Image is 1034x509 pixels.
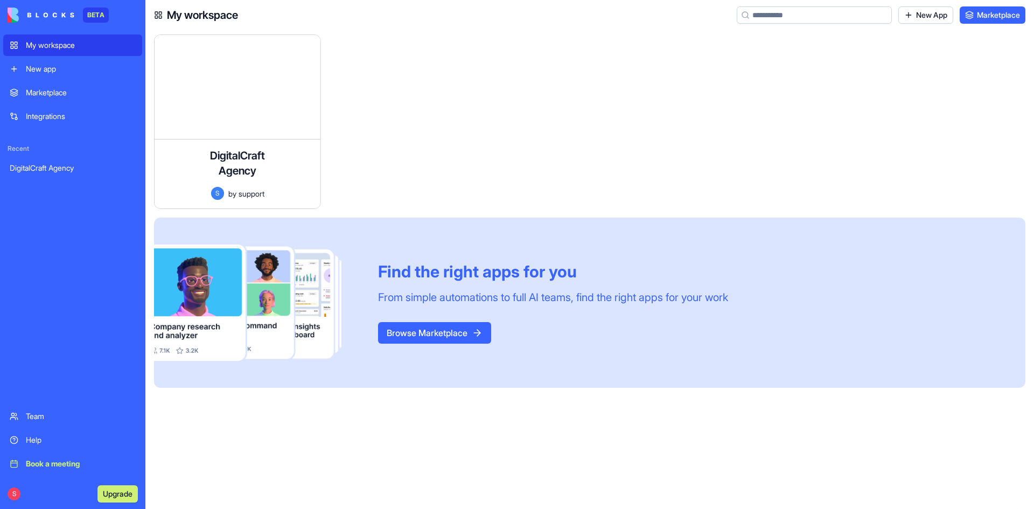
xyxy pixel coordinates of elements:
[228,188,236,199] span: by
[10,163,136,173] div: DigitalCraft Agency
[3,429,142,451] a: Help
[26,411,136,422] div: Team
[26,435,136,445] div: Help
[960,6,1025,24] a: Marketplace
[8,8,109,23] a: BETA
[97,485,138,503] button: Upgrade
[3,106,142,127] a: Integrations
[3,34,142,56] a: My workspace
[26,40,136,51] div: My workspace
[194,148,281,178] h4: DigitalCraft Agency
[3,82,142,103] a: Marketplace
[378,322,491,344] button: Browse Marketplace
[83,8,109,23] div: BETA
[378,290,728,305] div: From simple automations to full AI teams, find the right apps for your work
[26,64,136,74] div: New app
[26,458,136,469] div: Book a meeting
[3,406,142,427] a: Team
[3,58,142,80] a: New app
[167,8,238,23] h4: My workspace
[97,488,138,499] a: Upgrade
[8,8,74,23] img: logo
[238,188,264,199] span: support
[26,111,136,122] div: Integrations
[3,144,142,153] span: Recent
[154,34,321,209] a: DigitalCraft AgencySbysupport
[3,157,142,179] a: DigitalCraft Agency
[8,487,20,500] span: S
[378,262,728,281] div: Find the right apps for you
[898,6,953,24] a: New App
[378,327,491,338] a: Browse Marketplace
[26,87,136,98] div: Marketplace
[3,453,142,475] a: Book a meeting
[211,187,223,200] span: S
